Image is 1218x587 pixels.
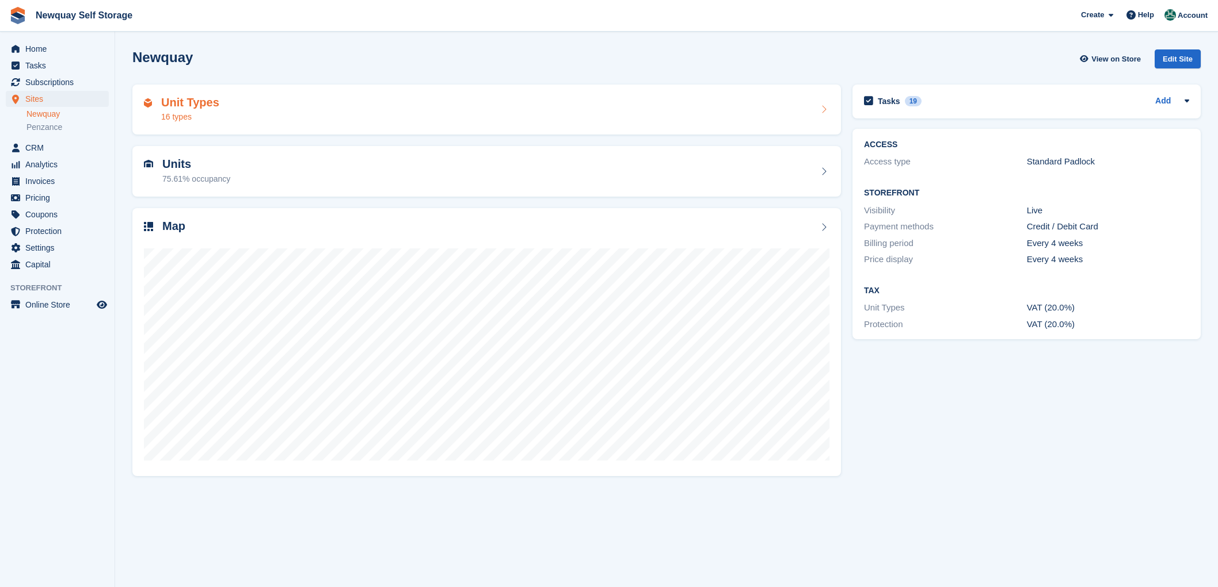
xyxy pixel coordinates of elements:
a: Penzance [26,122,109,133]
div: Billing period [864,237,1027,250]
span: Create [1081,9,1104,21]
div: Payment methods [864,220,1027,233]
span: Capital [25,256,94,273]
div: VAT (20.0%) [1027,301,1190,314]
h2: Unit Types [161,96,219,109]
a: menu [6,256,109,273]
h2: Map [162,220,185,233]
h2: Storefront [864,189,1189,198]
span: Coupons [25,206,94,222]
span: Online Store [25,297,94,313]
div: 16 types [161,111,219,123]
span: Sites [25,91,94,107]
span: Subscriptions [25,74,94,90]
img: stora-icon-8386f47178a22dfd0bd8f6a31ec36ba5ce8667c1dd55bd0f319d3a0aa187defe.svg [9,7,26,24]
a: Edit Site [1155,49,1201,73]
span: CRM [25,140,94,156]
a: Unit Types 16 types [132,85,841,135]
div: Protection [864,318,1027,331]
a: Units 75.61% occupancy [132,146,841,197]
span: Tasks [25,57,94,74]
div: Credit / Debit Card [1027,220,1190,233]
a: menu [6,173,109,189]
h2: Newquay [132,49,193,65]
span: Help [1138,9,1154,21]
span: Pricing [25,190,94,206]
div: Every 4 weeks [1027,253,1190,266]
h2: ACCESS [864,140,1189,149]
a: menu [6,190,109,206]
div: Edit Site [1155,49,1201,68]
div: Unit Types [864,301,1027,314]
div: Visibility [864,204,1027,217]
img: map-icn-33ee37083ee616e46c38cad1a60f524a97daa1e2b2c8c0bc3eb3415660979fc1.svg [144,222,153,231]
a: menu [6,41,109,57]
a: View on Store [1078,49,1145,68]
a: Newquay Self Storage [31,6,137,25]
a: menu [6,156,109,172]
a: menu [6,74,109,90]
div: 19 [905,96,922,106]
div: Access type [864,155,1027,168]
div: Live [1027,204,1190,217]
img: JON [1164,9,1176,21]
img: unit-icn-7be61d7bf1b0ce9d3e12c5938cc71ed9869f7b940bace4675aadf7bd6d80202e.svg [144,160,153,168]
div: 75.61% occupancy [162,173,230,185]
div: Every 4 weeks [1027,237,1190,250]
span: Home [25,41,94,57]
a: menu [6,240,109,256]
a: Add [1155,95,1171,108]
a: menu [6,223,109,239]
a: Preview store [95,298,109,312]
img: unit-type-icn-2b2737a686de81e16bb02015468b77c625bbabd49415b5ef34ead5e3b44a266d.svg [144,98,152,108]
h2: Tasks [878,96,900,106]
h2: Units [162,158,230,171]
span: Invoices [25,173,94,189]
div: Price display [864,253,1027,266]
a: menu [6,57,109,74]
a: menu [6,91,109,107]
span: Storefront [10,282,115,294]
a: Map [132,208,841,477]
a: menu [6,206,109,222]
a: menu [6,297,109,313]
span: Analytics [25,156,94,172]
span: View on Store [1091,53,1141,65]
a: Newquay [26,109,109,120]
span: Settings [25,240,94,256]
div: VAT (20.0%) [1027,318,1190,331]
h2: Tax [864,286,1189,296]
span: Account [1178,10,1208,21]
span: Protection [25,223,94,239]
div: Standard Padlock [1027,155,1190,168]
a: menu [6,140,109,156]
